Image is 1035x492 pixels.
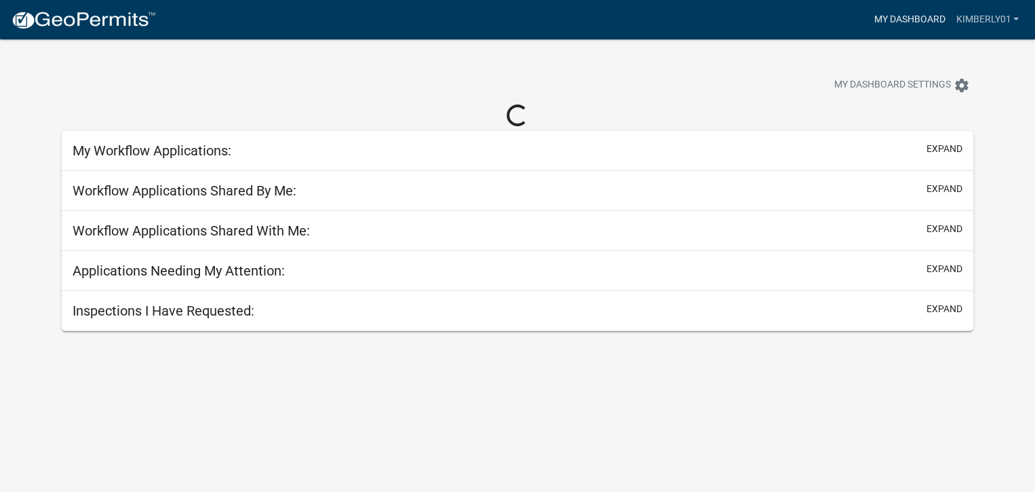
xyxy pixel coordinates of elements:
button: expand [926,262,962,276]
a: kimberly01 [950,7,1024,33]
i: settings [954,77,970,94]
h5: Workflow Applications Shared By Me: [73,183,296,199]
button: expand [926,182,962,196]
h5: My Workflow Applications: [73,143,231,159]
h5: Inspections I Have Requested: [73,303,254,319]
button: expand [926,302,962,316]
h5: Workflow Applications Shared With Me: [73,223,310,239]
button: expand [926,142,962,156]
a: My Dashboard [868,7,950,33]
h5: Applications Needing My Attention: [73,263,285,279]
span: My Dashboard Settings [834,77,951,94]
button: expand [926,222,962,236]
button: My Dashboard Settingssettings [823,72,981,98]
